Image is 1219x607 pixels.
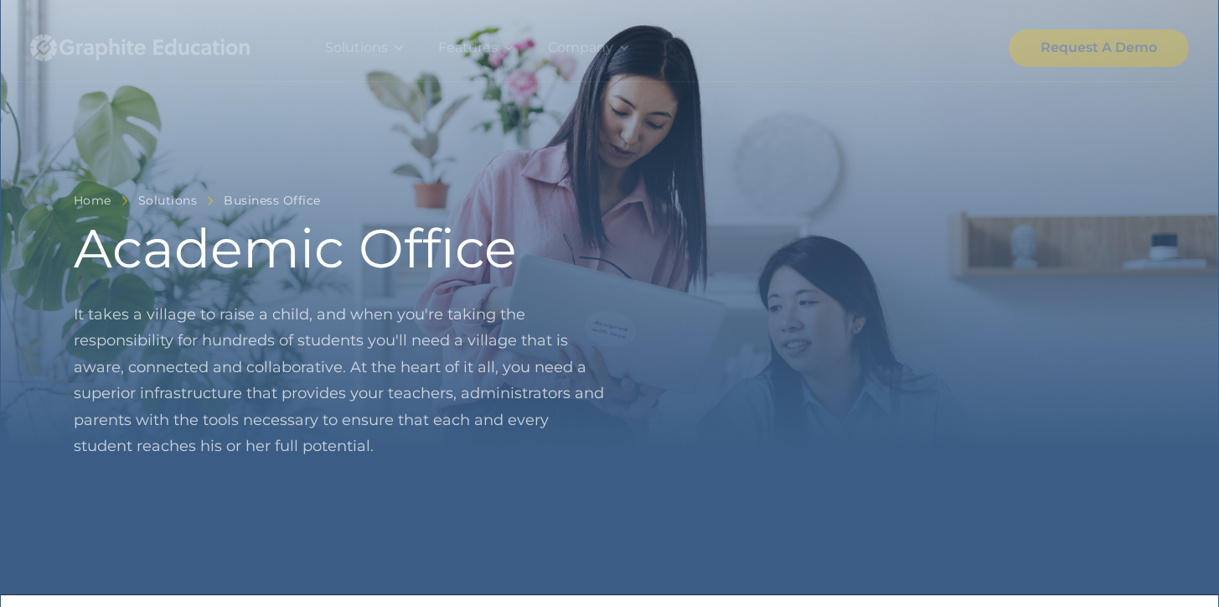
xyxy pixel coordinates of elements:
[74,221,610,275] h1: Academic Office
[548,36,613,60] div: Company
[74,190,111,211] a: Home
[531,14,647,81] div: Company
[438,36,498,60] div: Features
[138,190,198,211] a: Solutions
[30,14,282,81] a: home
[1041,36,1157,60] div: Request A Demo
[1009,29,1189,66] a: Request A Demo
[421,14,531,81] div: Features
[224,190,321,211] a: Business Office
[308,14,421,81] div: Solutions
[325,36,388,60] div: Solutions
[74,302,610,460] p: It takes a village to raise a child, and when you're taking the responsibility for hundreds of st...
